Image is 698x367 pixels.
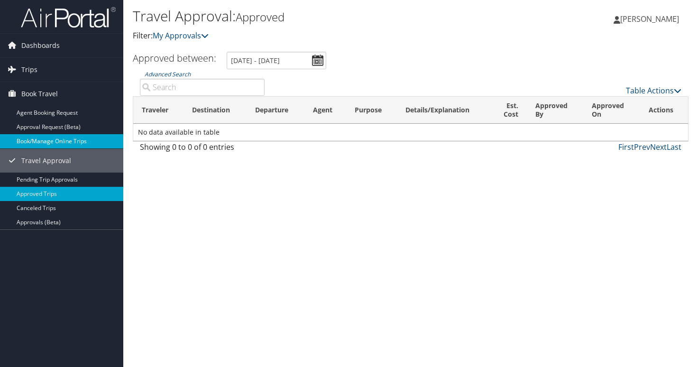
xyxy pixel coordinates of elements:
span: Travel Approval [21,149,71,173]
th: Details/Explanation [397,97,490,124]
th: Traveler: activate to sort column ascending [133,97,184,124]
th: Purpose [346,97,397,124]
a: First [618,142,634,152]
a: Prev [634,142,650,152]
input: Advanced Search [140,79,265,96]
div: Showing 0 to 0 of 0 entries [140,141,265,157]
td: No data available in table [133,124,688,141]
a: Table Actions [626,85,681,96]
small: Approved [236,9,285,25]
th: Approved On: activate to sort column ascending [583,97,640,124]
span: [PERSON_NAME] [620,14,679,24]
th: Actions [640,97,688,124]
th: Agent [304,97,346,124]
h1: Travel Approval: [133,6,503,26]
a: My Approvals [153,30,209,41]
th: Destination: activate to sort column ascending [184,97,247,124]
a: [PERSON_NAME] [614,5,689,33]
span: Dashboards [21,34,60,57]
th: Est. Cost: activate to sort column ascending [490,97,527,124]
span: Trips [21,58,37,82]
span: Book Travel [21,82,58,106]
th: Approved By: activate to sort column ascending [527,97,584,124]
h3: Approved between: [133,52,216,64]
a: Last [667,142,681,152]
a: Advanced Search [145,70,191,78]
img: airportal-logo.png [21,6,116,28]
p: Filter: [133,30,503,42]
a: Next [650,142,667,152]
input: [DATE] - [DATE] [227,52,326,69]
th: Departure: activate to sort column ascending [247,97,304,124]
